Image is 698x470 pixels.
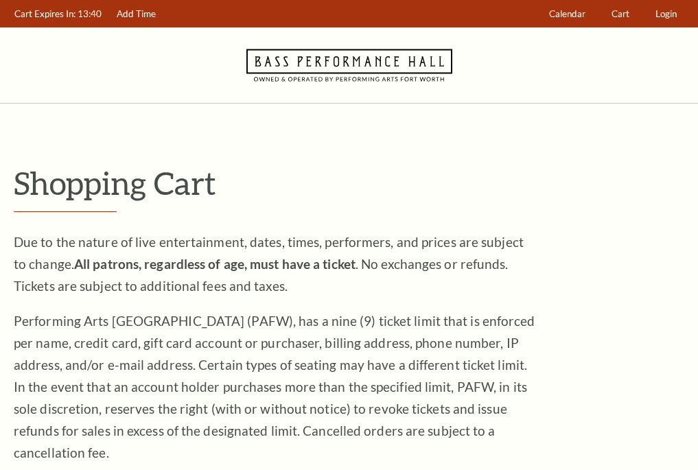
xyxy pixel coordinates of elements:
[612,8,629,19] span: Cart
[14,234,524,294] span: Due to the nature of live entertainment, dates, times, performers, and prices are subject to chan...
[655,8,677,19] span: Login
[543,1,592,27] a: Calendar
[549,8,585,19] span: Calendar
[110,1,163,27] a: Add Time
[14,165,684,200] p: Shopping Cart
[649,1,684,27] a: Login
[14,310,535,464] p: Performing Arts [GEOGRAPHIC_DATA] (PAFW), has a nine (9) ticket limit that is enforced per name, ...
[14,8,75,19] span: Cart Expires In:
[78,8,102,19] span: 13:40
[74,256,356,272] strong: All patrons, regardless of age, must have a ticket
[605,1,636,27] a: Cart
